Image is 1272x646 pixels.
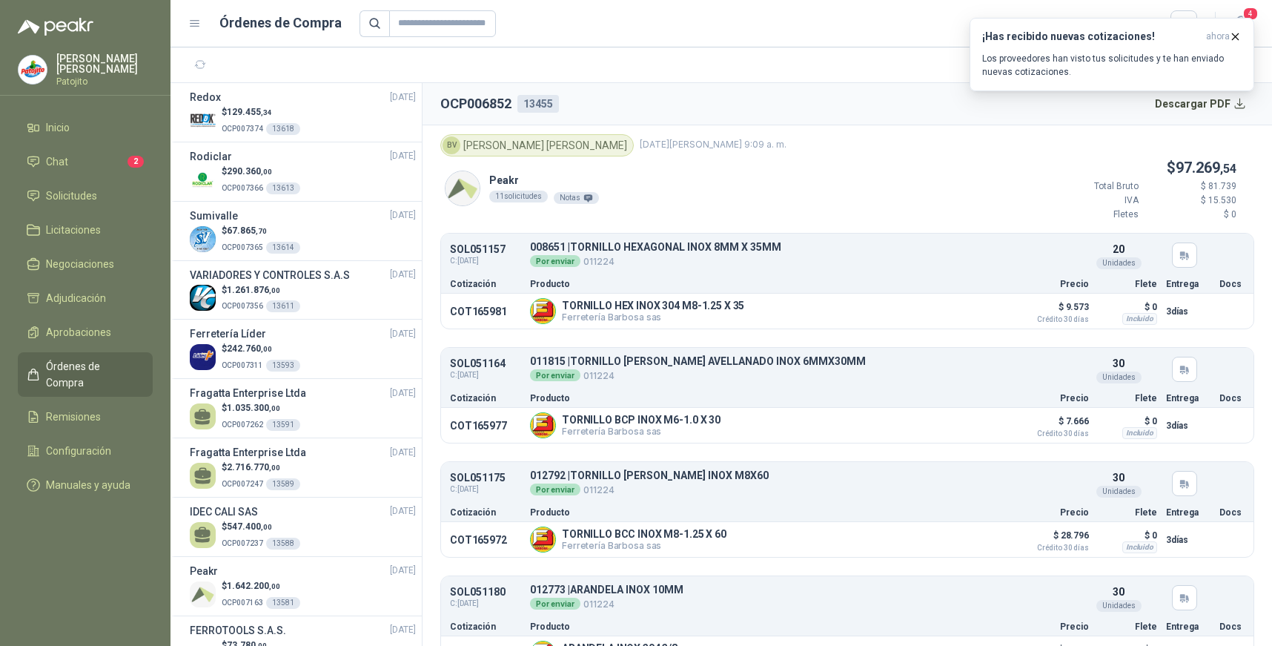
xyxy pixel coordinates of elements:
[18,284,153,312] a: Adjudicación
[530,280,1006,289] p: Producto
[1015,412,1089,438] p: $ 7.666
[222,302,263,310] span: OCP007356
[190,326,416,372] a: Ferretería Líder[DATE] Company Logo$242.760,00OCP00731113593
[190,563,416,610] a: Peakr[DATE] Company Logo$1.642.200,00OCP00716313581
[227,107,272,117] span: 129.455
[269,582,280,590] span: ,00
[1098,280,1157,289] p: Flete
[269,464,280,472] span: ,00
[562,414,721,426] p: TORNILLO BCP INOX M6-1.0 X 30
[1015,280,1089,289] p: Precio
[227,581,280,591] span: 1.642.200
[46,222,101,238] span: Licitaciones
[18,352,153,397] a: Órdenes de Compra
[450,369,506,381] span: C: [DATE]
[261,168,272,176] span: ,00
[266,242,300,254] div: 13614
[489,191,548,202] div: 11 solicitudes
[562,312,744,323] p: Ferretería Barbosa sas
[390,268,416,282] span: [DATE]
[1166,622,1210,631] p: Entrega
[46,256,114,272] span: Negociaciones
[190,504,258,520] h3: IDEC CALI SAS
[266,419,300,431] div: 13591
[1147,179,1236,194] p: $ 81.739
[450,598,506,610] span: C: [DATE]
[190,167,216,193] img: Company Logo
[266,538,300,550] div: 13588
[190,267,350,283] h3: VARIADORES Y CONTROLES S.A.S
[18,216,153,244] a: Licitaciones
[18,318,153,346] a: Aprobaciones
[266,597,300,609] div: 13581
[1166,508,1210,517] p: Entrega
[18,471,153,499] a: Manuales y ayuda
[1242,7,1259,21] span: 4
[390,623,416,637] span: [DATE]
[227,403,280,413] span: 1.035.300
[390,504,416,518] span: [DATE]
[222,401,300,415] p: $
[46,324,111,340] span: Aprobaciones
[1098,527,1157,544] p: $ 0
[56,53,153,74] p: [PERSON_NAME] [PERSON_NAME]
[190,267,416,314] a: VARIADORES Y CONTROLES S.A.S[DATE] Company Logo$1.261.876,00OCP00735613611
[1098,298,1157,316] p: $ 0
[1015,508,1089,517] p: Precio
[530,368,866,383] p: 011224
[982,52,1242,79] p: Los proveedores han visto tus solicitudes y te han enviado nuevas cotizaciones.
[1206,30,1230,43] span: ahora
[531,299,555,323] img: Company Logo
[222,165,300,179] p: $
[530,584,683,596] p: 012773 | ARANDELA INOX 10MM
[1219,394,1245,403] p: Docs
[222,579,300,593] p: $
[227,462,280,472] span: 2.716.770
[530,356,866,367] p: 011815 | TORNILLO [PERSON_NAME] AVELLANADO INOX 6MMX30MM
[222,283,300,297] p: $
[46,154,68,170] span: Chat
[222,342,300,356] p: $
[222,599,263,607] span: OCP007163
[1098,394,1157,403] p: Flete
[190,563,218,579] h3: Peakr
[190,385,306,401] h3: Fragatta Enterprise Ltda
[530,622,1006,631] p: Producto
[190,148,416,195] a: Rodiclar[DATE] Company Logo$290.360,00OCP00736613613
[489,172,599,188] p: Peakr
[18,250,153,278] a: Negociaciones
[970,18,1254,91] button: ¡Has recibido nuevas cotizaciones!ahora Los proveedores han visto tus solicitudes y te han enviad...
[190,326,266,342] h3: Ferretería Líder
[450,255,506,267] span: C: [DATE]
[390,149,416,163] span: [DATE]
[222,105,300,119] p: $
[1228,10,1254,37] button: 4
[261,523,272,531] span: ,00
[562,540,726,551] p: Ferretería Barbosa sas
[450,306,521,317] p: COT165981
[190,622,286,639] h3: FERROTOOLS S.A.S.
[18,437,153,465] a: Configuración
[1096,372,1142,383] div: Unidades
[1015,394,1089,403] p: Precio
[1015,430,1089,438] span: Crédito 30 días
[222,224,300,238] p: $
[46,358,139,391] span: Órdenes de Compra
[269,286,280,294] span: ,00
[46,188,97,204] span: Solicitudes
[1015,298,1089,323] p: $ 9.573
[266,123,300,135] div: 13618
[530,242,781,253] p: 008651 | TORNILLO HEXAGONAL INOX 8MM X 35MM
[450,244,506,255] p: SOL051157
[46,477,130,493] span: Manuales y ayuda
[562,300,744,312] p: TORNILLO HEX INOX 304 M8-1.25 X 35
[440,134,634,156] div: [PERSON_NAME] [PERSON_NAME]
[266,478,300,490] div: 13589
[530,484,580,495] div: Por enviar
[554,192,599,204] div: Notas
[1050,179,1139,194] p: Total Bruto
[530,482,769,498] p: 011224
[190,148,232,165] h3: Rodiclar
[1098,508,1157,517] p: Flete
[222,243,263,251] span: OCP007365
